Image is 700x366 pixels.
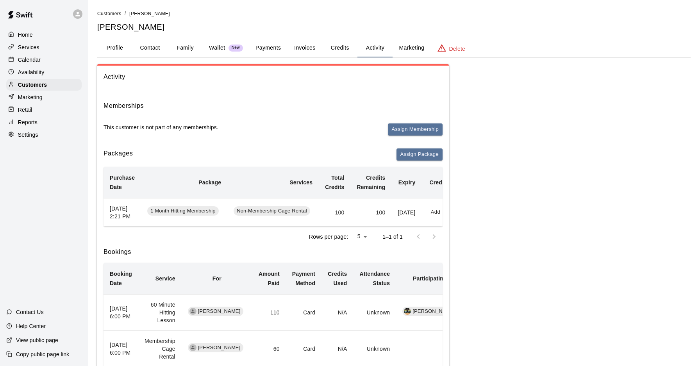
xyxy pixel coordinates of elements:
h6: Memberships [104,101,144,111]
td: 60 Minute Hitting Lesson [138,295,182,331]
b: Purchase Date [110,175,135,190]
p: Marketing [18,93,43,101]
b: Credits Used [328,271,347,286]
p: 1–1 of 1 [382,233,403,241]
button: Profile [97,39,132,57]
th: [DATE] 6:00 PM [104,295,138,331]
b: Total Credits [325,175,344,190]
button: Credits [322,39,357,57]
b: Package [198,179,221,186]
p: Retail [18,106,32,114]
button: Assign Membership [388,123,443,136]
a: Marketing [6,91,82,103]
span: [PERSON_NAME] [195,344,244,352]
button: Payments [249,39,287,57]
button: Marketing [393,39,430,57]
td: Unknown [353,295,396,331]
td: N/A [321,295,353,331]
table: simple table [104,167,474,227]
span: 1 Month Hitting Membership [147,207,218,215]
td: 110 [252,295,286,331]
b: Service [155,275,175,282]
a: Home [6,29,82,41]
th: [DATE] 2:21 PM [104,198,141,227]
a: Retail [6,104,82,116]
h6: Packages [104,148,133,161]
div: basic tabs example [97,39,691,57]
b: Booking Date [110,271,132,286]
p: Copy public page link [16,350,69,358]
a: Customers [97,10,121,16]
span: [PERSON_NAME] [129,11,170,16]
b: Credits Remaining [357,175,385,190]
button: Assign Package [396,148,443,161]
p: Calendar [18,56,41,64]
b: Participating Staff [413,275,461,282]
b: Services [289,179,312,186]
div: Kendall Bentley[PERSON_NAME] [402,307,458,316]
p: This customer is not part of any memberships. [104,123,218,131]
button: Family [168,39,203,57]
span: Customers [97,11,121,16]
b: Payment Method [292,271,315,286]
h5: [PERSON_NAME] [97,22,691,32]
div: 5 [351,231,370,242]
a: Settings [6,129,82,141]
b: Amount Paid [259,271,280,286]
p: None [402,345,461,353]
div: Steve Angelo [189,344,196,351]
p: View public page [16,336,58,344]
span: New [229,45,243,50]
span: Activity [104,72,443,82]
a: Calendar [6,54,82,66]
a: Reports [6,116,82,128]
p: Availability [18,68,45,76]
td: [DATE] [391,198,421,227]
button: Add [428,206,443,218]
span: [PERSON_NAME] [409,308,458,315]
b: For [212,275,221,282]
a: Customers [6,79,82,91]
td: Card [286,295,321,331]
button: Activity [357,39,393,57]
p: Contact Us [16,308,44,316]
td: 100 [319,198,350,227]
p: Home [18,31,33,39]
p: Services [18,43,39,51]
p: Reports [18,118,37,126]
p: Settings [18,131,38,139]
button: Invoices [287,39,322,57]
div: Steve Angelo [189,308,196,315]
b: Credit Actions [429,179,467,186]
h6: Bookings [104,247,443,257]
p: Delete [449,45,465,53]
li: / [125,9,126,18]
img: Kendall Bentley [404,308,411,315]
p: Rows per page: [309,233,348,241]
td: 100 [350,198,391,227]
span: [PERSON_NAME] [195,308,244,315]
b: Expiry [398,179,416,186]
a: Services [6,41,82,53]
span: Non-Membership Cage Rental [234,207,310,215]
nav: breadcrumb [97,9,691,18]
p: Customers [18,81,47,89]
a: Availability [6,66,82,78]
p: Help Center [16,322,46,330]
a: 1 Month Hitting Membership [147,209,221,215]
button: Contact [132,39,168,57]
p: Wallet [209,44,225,52]
b: Attendance Status [359,271,390,286]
